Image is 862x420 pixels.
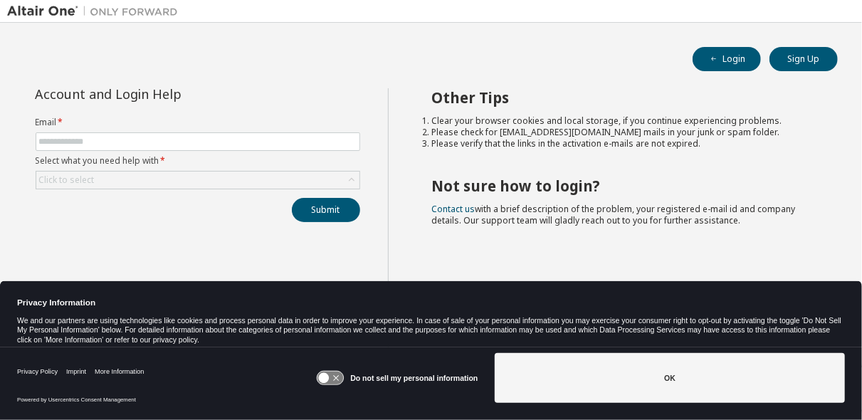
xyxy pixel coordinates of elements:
[431,127,812,138] li: Please check for [EMAIL_ADDRESS][DOMAIN_NAME] mails in your junk or spam folder.
[431,88,812,107] h2: Other Tips
[769,47,838,71] button: Sign Up
[39,174,95,186] div: Click to select
[431,138,812,149] li: Please verify that the links in the activation e-mails are not expired.
[431,177,812,195] h2: Not sure how to login?
[431,203,795,226] span: with a brief description of the problem, your registered e-mail id and company details. Our suppo...
[36,117,360,128] label: Email
[431,115,812,127] li: Clear your browser cookies and local storage, if you continue experiencing problems.
[36,88,295,100] div: Account and Login Help
[36,155,360,167] label: Select what you need help with
[292,198,360,222] button: Submit
[431,203,475,215] a: Contact us
[693,47,761,71] button: Login
[7,4,185,19] img: Altair One
[36,172,359,189] div: Click to select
